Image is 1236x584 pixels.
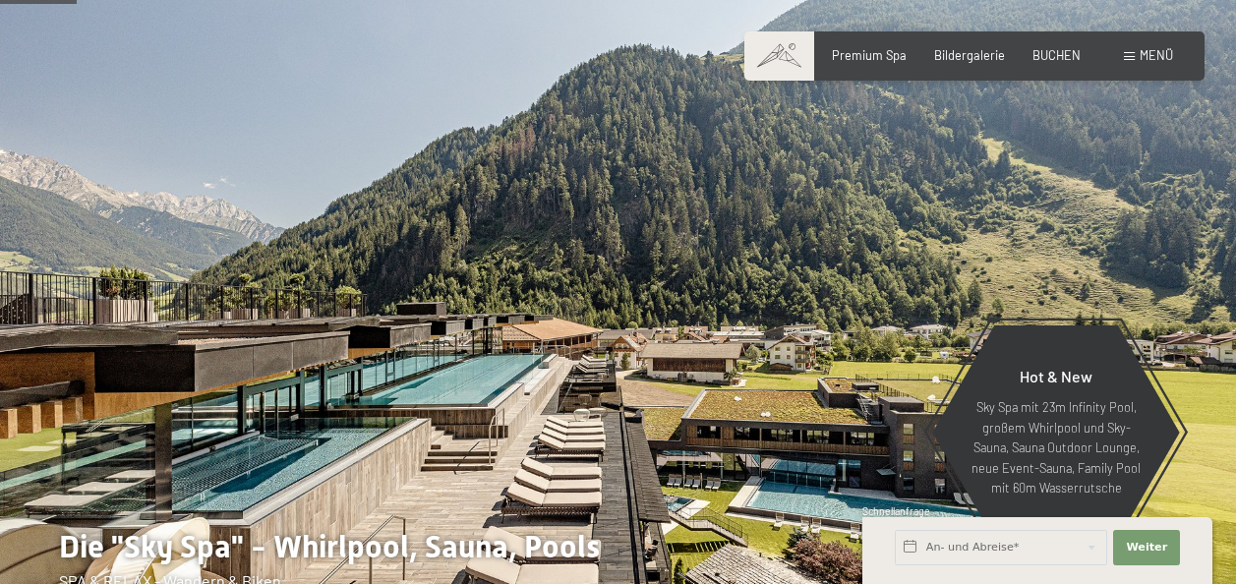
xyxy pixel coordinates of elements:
[931,324,1181,541] a: Hot & New Sky Spa mit 23m Infinity Pool, großem Whirlpool und Sky-Sauna, Sauna Outdoor Lounge, ne...
[934,47,1005,63] a: Bildergalerie
[971,397,1142,497] p: Sky Spa mit 23m Infinity Pool, großem Whirlpool und Sky-Sauna, Sauna Outdoor Lounge, neue Event-S...
[1020,367,1092,385] span: Hot & New
[832,47,907,63] a: Premium Spa
[1032,47,1081,63] a: BUCHEN
[1113,530,1180,565] button: Weiter
[1126,540,1167,555] span: Weiter
[1140,47,1173,63] span: Menü
[862,505,930,517] span: Schnellanfrage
